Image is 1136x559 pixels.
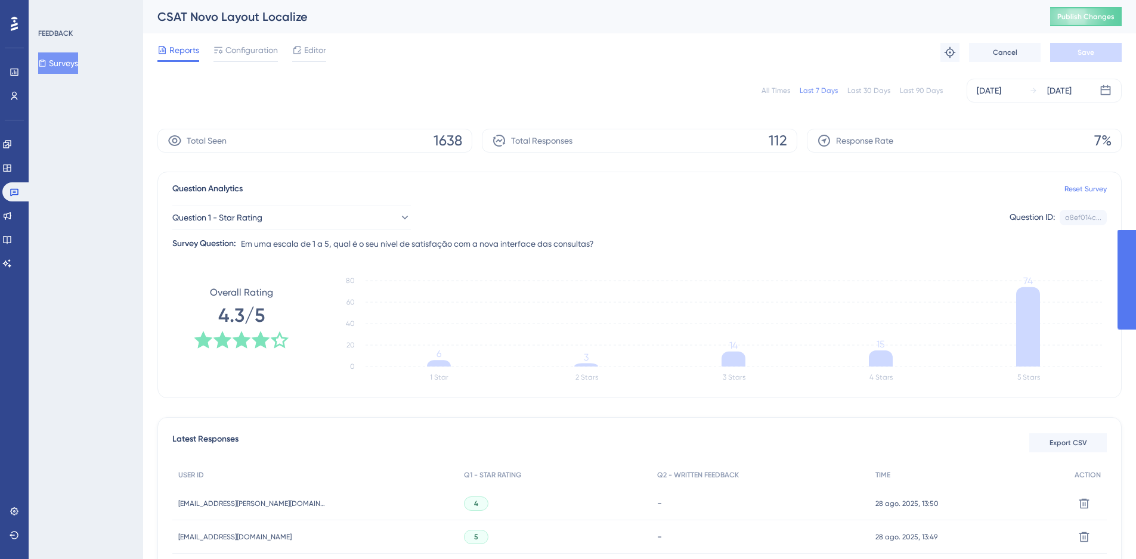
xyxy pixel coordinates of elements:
[769,131,787,150] span: 112
[1094,131,1112,150] span: 7%
[1064,184,1107,194] a: Reset Survey
[346,277,355,285] tspan: 80
[464,470,521,480] span: Q1 - STAR RATING
[847,86,890,95] div: Last 30 Days
[172,432,239,454] span: Latest Responses
[187,133,227,148] span: Total Seen
[800,86,838,95] div: Last 7 Days
[241,237,594,251] span: Em uma escala de 1 a 5, qual é o seu nível de satisfação com a nova interface das consultas?
[575,373,598,381] text: 2 Stars
[1047,83,1072,98] div: [DATE]
[38,29,73,38] div: FEEDBACK
[657,470,739,480] span: Q2 - WRITTEN FEEDBACK
[877,338,885,350] tspan: 15
[511,133,572,148] span: Total Responses
[474,532,478,542] span: 5
[1050,7,1122,26] button: Publish Changes
[1050,43,1122,62] button: Save
[875,499,939,508] span: 28 ago. 2025, 13:50
[762,86,790,95] div: All Times
[304,43,326,57] span: Editor
[172,210,262,225] span: Question 1 - Star Rating
[1075,470,1101,480] span: ACTION
[1057,12,1115,21] span: Publish Changes
[1023,275,1033,287] tspan: 74
[172,206,411,229] button: Question 1 - Star Rating
[836,133,893,148] span: Response Rate
[1065,213,1101,222] div: a8ef014c...
[1029,433,1107,452] button: Export CSV
[157,8,1020,25] div: CSAT Novo Layout Localize
[218,302,265,328] span: 4.3/5
[437,348,441,359] tspan: 6
[875,532,937,542] span: 28 ago. 2025, 13:49
[178,532,292,542] span: [EMAIL_ADDRESS][DOMAIN_NAME]
[350,362,355,371] tspan: 0
[869,373,893,381] text: 4 Stars
[657,498,863,509] div: -
[1010,210,1055,225] div: Question ID:
[346,341,355,349] tspan: 20
[225,43,278,57] span: Configuration
[430,373,448,381] text: 1 Star
[1017,373,1040,381] text: 5 Stars
[172,237,236,251] div: Survey Question:
[657,531,863,542] div: -
[169,43,199,57] span: Reports
[875,470,890,480] span: TIME
[729,340,738,351] tspan: 14
[434,131,462,150] span: 1638
[993,48,1017,57] span: Cancel
[584,352,589,363] tspan: 3
[1078,48,1094,57] span: Save
[178,499,327,508] span: [EMAIL_ADDRESS][PERSON_NAME][DOMAIN_NAME]
[900,86,943,95] div: Last 90 Days
[969,43,1041,62] button: Cancel
[178,470,204,480] span: USER ID
[1086,512,1122,548] iframe: UserGuiding AI Assistant Launcher
[1050,438,1087,448] span: Export CSV
[977,83,1001,98] div: [DATE]
[723,373,745,381] text: 3 Stars
[172,182,243,196] span: Question Analytics
[210,285,273,300] span: Overall Rating
[474,499,478,508] span: 4
[346,298,355,306] tspan: 60
[346,319,355,328] tspan: 40
[38,52,78,74] button: Surveys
